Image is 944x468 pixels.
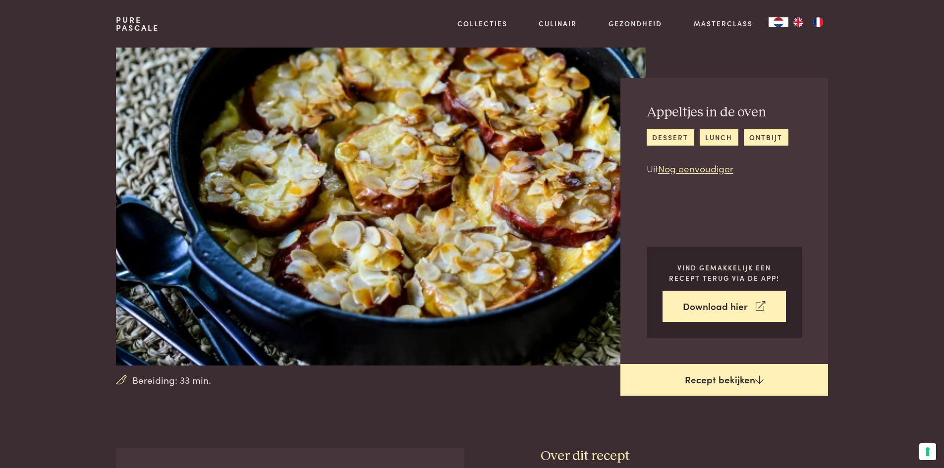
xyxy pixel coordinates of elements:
[808,17,828,27] a: FR
[694,18,753,29] a: Masterclass
[788,17,828,27] ul: Language list
[541,448,828,465] h3: Over dit recept
[647,161,788,176] p: Uit
[788,17,808,27] a: EN
[744,129,788,146] a: ontbijt
[663,262,786,283] p: Vind gemakkelijk een recept terug via de app!
[658,161,733,175] a: Nog eenvoudiger
[647,129,694,146] a: dessert
[663,291,786,322] a: Download hier
[919,443,936,460] button: Uw voorkeuren voor toestemming voor trackingtechnologieën
[457,18,507,29] a: Collecties
[769,17,788,27] div: Language
[700,129,738,146] a: lunch
[609,18,662,29] a: Gezondheid
[620,364,828,396] a: Recept bekijken
[769,17,788,27] a: NL
[116,48,646,365] img: Appeltjes in de oven
[769,17,828,27] aside: Language selected: Nederlands
[132,373,211,387] span: Bereiding: 33 min.
[539,18,577,29] a: Culinair
[116,16,159,32] a: PurePascale
[647,104,788,121] h2: Appeltjes in de oven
